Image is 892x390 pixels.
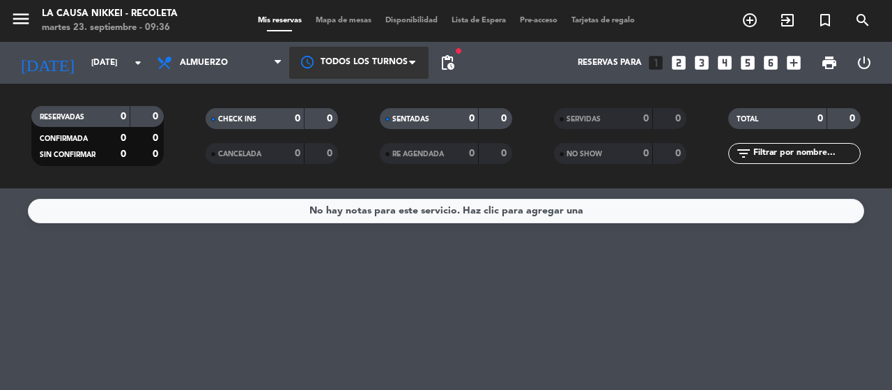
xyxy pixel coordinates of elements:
i: search [854,12,871,29]
span: SIN CONFIRMAR [40,151,95,158]
strong: 0 [675,149,684,158]
strong: 0 [121,149,126,159]
span: Mapa de mesas [309,17,378,24]
span: print [821,54,838,71]
span: RE AGENDADA [392,151,444,158]
span: SERVIDAS [567,116,601,123]
strong: 0 [153,149,161,159]
strong: 0 [327,149,335,158]
strong: 0 [469,114,475,123]
span: pending_actions [439,54,456,71]
i: filter_list [735,145,752,162]
i: looks_5 [739,54,757,72]
span: Almuerzo [180,58,228,68]
i: looks_3 [693,54,711,72]
i: looks_two [670,54,688,72]
span: NO SHOW [567,151,602,158]
div: LOG OUT [847,42,882,84]
span: Tarjetas de regalo [564,17,642,24]
span: RESERVADAS [40,114,84,121]
span: SENTADAS [392,116,429,123]
div: La Causa Nikkei - Recoleta [42,7,178,21]
span: Mis reservas [251,17,309,24]
span: fiber_manual_record [454,47,463,55]
span: CONFIRMADA [40,135,88,142]
strong: 0 [121,133,126,143]
span: TOTAL [737,116,758,123]
button: menu [10,8,31,34]
i: looks_6 [762,54,780,72]
i: looks_4 [716,54,734,72]
span: Pre-acceso [513,17,564,24]
strong: 0 [295,149,300,158]
strong: 0 [327,114,335,123]
i: turned_in_not [817,12,833,29]
input: Filtrar por nombre... [752,146,860,161]
strong: 0 [501,149,509,158]
strong: 0 [817,114,823,123]
div: No hay notas para este servicio. Haz clic para agregar una [309,203,583,219]
span: CANCELADA [218,151,261,158]
strong: 0 [849,114,858,123]
i: [DATE] [10,47,84,78]
strong: 0 [153,112,161,121]
strong: 0 [643,149,649,158]
span: Disponibilidad [378,17,445,24]
strong: 0 [121,112,126,121]
strong: 0 [153,133,161,143]
i: power_settings_new [856,54,872,71]
i: arrow_drop_down [130,54,146,71]
strong: 0 [501,114,509,123]
i: menu [10,8,31,29]
div: martes 23. septiembre - 09:36 [42,21,178,35]
strong: 0 [295,114,300,123]
span: CHECK INS [218,116,256,123]
i: add_box [785,54,803,72]
strong: 0 [675,114,684,123]
i: exit_to_app [779,12,796,29]
span: Reservas para [578,58,642,68]
strong: 0 [469,149,475,158]
i: add_circle_outline [741,12,758,29]
strong: 0 [643,114,649,123]
i: looks_one [647,54,665,72]
span: Lista de Espera [445,17,513,24]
